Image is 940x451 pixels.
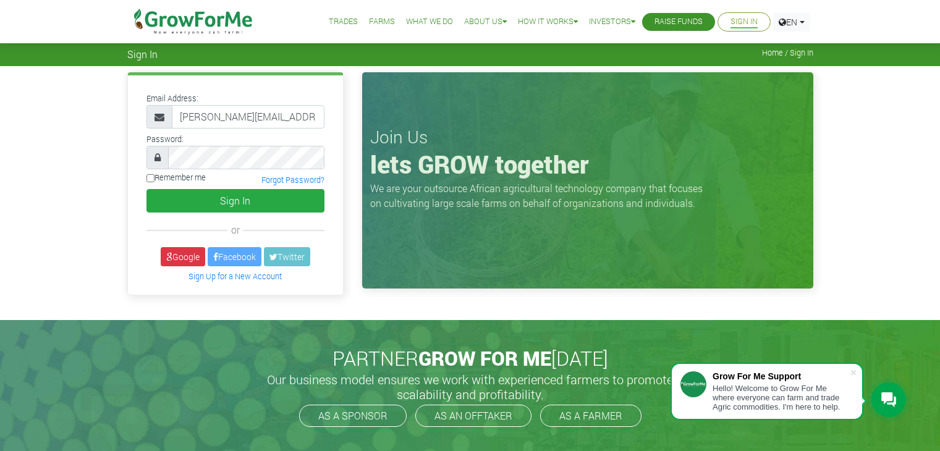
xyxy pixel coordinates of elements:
[370,150,805,179] h1: lets GROW together
[589,15,635,28] a: Investors
[518,15,578,28] a: How it Works
[132,347,808,370] h2: PARTNER [DATE]
[762,48,813,57] span: Home / Sign In
[127,48,158,60] span: Sign In
[146,172,206,183] label: Remember me
[146,222,324,237] div: or
[254,372,687,402] h5: Our business model ensures we work with experienced farmers to promote scalability and profitabil...
[329,15,358,28] a: Trades
[146,174,155,182] input: Remember me
[146,133,184,145] label: Password:
[540,405,641,427] a: AS A FARMER
[654,15,703,28] a: Raise Funds
[146,93,198,104] label: Email Address:
[773,12,810,32] a: EN
[406,15,453,28] a: What We Do
[161,247,205,266] a: Google
[369,15,395,28] a: Farms
[418,345,551,371] span: GROW FOR ME
[370,181,710,211] p: We are your outsource African agricultural technology company that focuses on cultivating large s...
[261,175,324,185] a: Forgot Password?
[172,105,324,129] input: Email Address
[713,384,850,411] div: Hello! Welcome to Grow For Me where everyone can farm and trade Agric commodities. I'm here to help.
[370,127,805,148] h3: Join Us
[730,15,758,28] a: Sign In
[713,371,850,381] div: Grow For Me Support
[415,405,531,427] a: AS AN OFFTAKER
[299,405,407,427] a: AS A SPONSOR
[188,271,282,281] a: Sign Up for a New Account
[146,189,324,213] button: Sign In
[464,15,507,28] a: About Us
